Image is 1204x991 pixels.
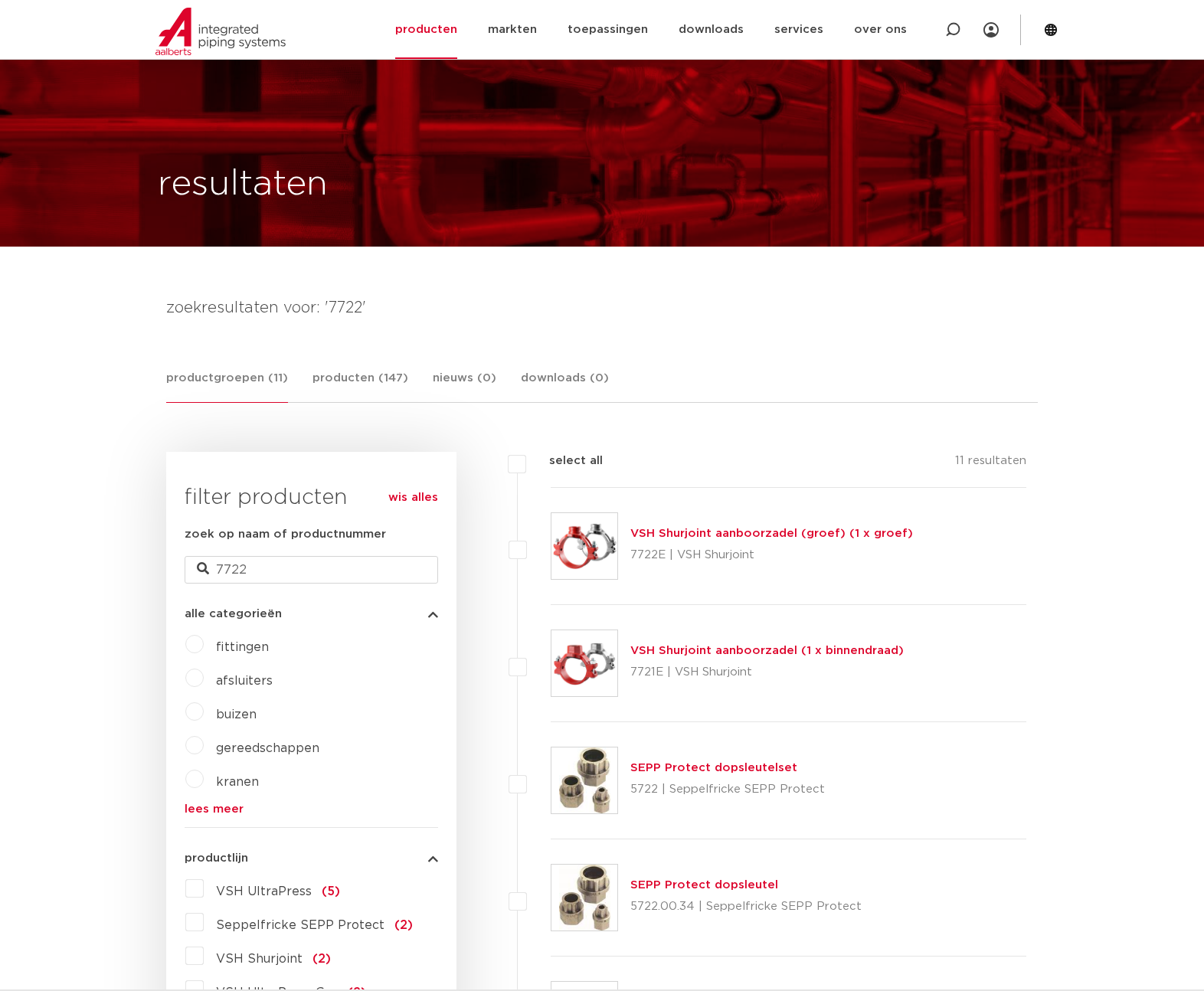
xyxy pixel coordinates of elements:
[551,865,617,930] img: Thumbnail for SEPP Protect dopsleutel
[166,296,1038,320] h4: zoekresultaten voor: '7722'
[955,452,1026,476] p: 11 resultaten
[312,953,331,965] span: (2)
[216,742,319,754] a: gereedschappen
[388,489,438,507] a: wis alles
[394,919,413,931] span: (2)
[185,608,438,620] button: alle categorieën
[216,953,303,965] span: VSH Shurjoint
[158,160,328,209] h1: resultaten
[185,608,282,620] span: alle categorieën
[185,852,438,864] button: productlijn
[526,452,603,470] label: select all
[551,513,617,579] img: Thumbnail for VSH Shurjoint aanboorzadel (groef) (1 x groef)
[630,645,904,656] a: VSH Shurjoint aanboorzadel (1 x binnendraad)
[630,777,825,802] p: 5722 | Seppelfricke SEPP Protect
[185,525,386,544] label: zoek op naam of productnummer
[185,803,438,815] a: lees meer
[185,482,438,513] h3: filter producten
[216,675,273,687] a: afsluiters
[551,630,617,696] img: Thumbnail for VSH Shurjoint aanboorzadel (1 x binnendraad)
[216,708,257,721] a: buizen
[630,762,797,774] a: SEPP Protect dopsleutelset
[630,660,904,685] p: 7721E | VSH Shurjoint
[216,776,259,788] a: kranen
[185,852,248,864] span: productlijn
[551,747,617,813] img: Thumbnail for SEPP Protect dopsleutelset
[630,528,913,539] a: VSH Shurjoint aanboorzadel (groef) (1 x groef)
[216,919,384,931] span: Seppelfricke SEPP Protect
[185,556,438,584] input: zoeken
[630,895,862,919] p: 5722.00.34 | Seppelfricke SEPP Protect
[216,641,269,653] a: fittingen
[166,369,288,403] a: productgroepen (11)
[216,885,312,898] span: VSH UltraPress
[322,885,340,898] span: (5)
[521,369,609,402] a: downloads (0)
[630,879,778,891] a: SEPP Protect dopsleutel
[630,543,913,567] p: 7722E | VSH Shurjoint
[312,369,408,402] a: producten (147)
[433,369,496,402] a: nieuws (0)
